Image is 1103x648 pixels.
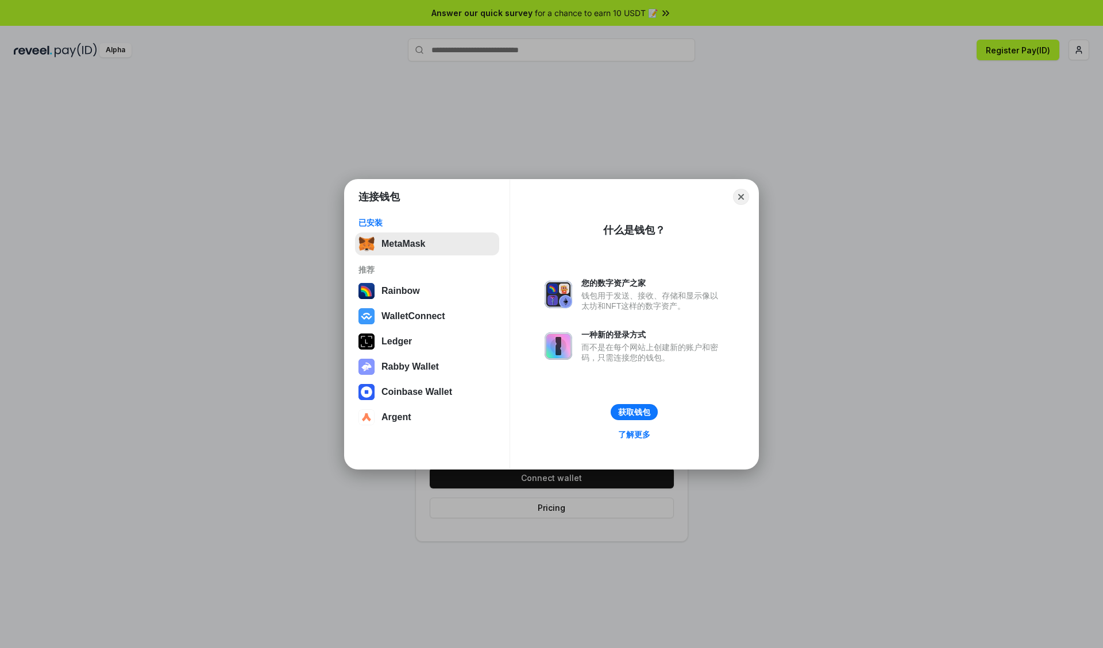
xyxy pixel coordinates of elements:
[611,427,657,442] a: 了解更多
[611,404,658,420] button: 获取钱包
[355,355,499,378] button: Rabby Wallet
[603,223,665,237] div: 什么是钱包？
[381,336,412,347] div: Ledger
[381,239,425,249] div: MetaMask
[355,280,499,302] button: Rainbow
[581,290,724,311] div: 钱包用于发送、接收、存储和显示像以太坊和NFT这样的数字资产。
[358,308,375,324] img: svg+xml,%3Csvg%20width%3D%2228%22%20height%3D%2228%22%20viewBox%3D%220%200%2028%2028%22%20fill%3D...
[355,305,499,328] button: WalletConnect
[581,342,724,363] div: 而不是在每个网站上创建新的账户和密码，只需连接您的钱包。
[358,333,375,350] img: svg+xml,%3Csvg%20xmlns%3D%22http%3A%2F%2Fwww.w3.org%2F2000%2Fsvg%22%20width%3D%2228%22%20height%3...
[358,283,375,299] img: svg+xml,%3Csvg%20width%3D%22120%22%20height%3D%22120%22%20viewBox%3D%220%200%20120%20120%22%20fil...
[355,232,499,255] button: MetaMask
[358,218,496,228] div: 已安装
[358,236,375,252] img: svg+xml,%3Csvg%20fill%3D%22none%22%20height%3D%2233%22%20viewBox%3D%220%200%2035%2033%22%20width%...
[381,311,445,321] div: WalletConnect
[733,189,749,205] button: Close
[381,362,439,372] div: Rabby Wallet
[355,381,499,403] button: Coinbase Wallet
[581,329,724,340] div: 一种新的登录方式
[618,429,650,440] div: 了解更多
[358,190,400,204] h1: 连接钱包
[545,281,572,308] img: svg+xml,%3Csvg%20xmlns%3D%22http%3A%2F%2Fwww.w3.org%2F2000%2Fsvg%22%20fill%3D%22none%22%20viewBox...
[358,359,375,375] img: svg+xml,%3Csvg%20xmlns%3D%22http%3A%2F%2Fwww.w3.org%2F2000%2Fsvg%22%20fill%3D%22none%22%20viewBox...
[358,409,375,425] img: svg+xml,%3Csvg%20width%3D%2228%22%20height%3D%2228%22%20viewBox%3D%220%200%2028%2028%22%20fill%3D...
[355,406,499,429] button: Argent
[358,384,375,400] img: svg+xml,%3Csvg%20width%3D%2228%22%20height%3D%2228%22%20viewBox%3D%220%200%2028%2028%22%20fill%3D...
[581,278,724,288] div: 您的数字资产之家
[618,407,650,417] div: 获取钱包
[381,286,420,296] div: Rainbow
[358,265,496,275] div: 推荐
[381,387,452,397] div: Coinbase Wallet
[381,412,411,422] div: Argent
[545,332,572,360] img: svg+xml,%3Csvg%20xmlns%3D%22http%3A%2F%2Fwww.w3.org%2F2000%2Fsvg%22%20fill%3D%22none%22%20viewBox...
[355,330,499,353] button: Ledger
